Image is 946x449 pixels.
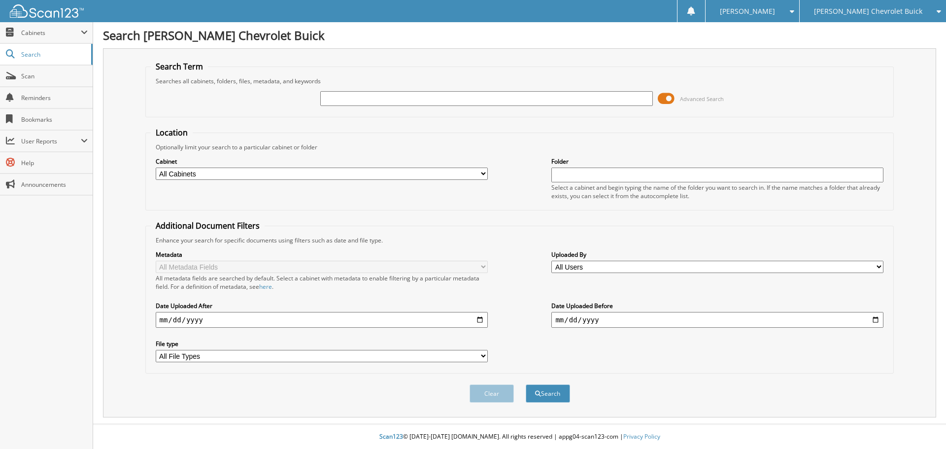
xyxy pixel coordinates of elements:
span: Announcements [21,180,88,189]
div: Searches all cabinets, folders, files, metadata, and keywords [151,77,889,85]
div: © [DATE]-[DATE] [DOMAIN_NAME]. All rights reserved | appg04-scan123-com | [93,425,946,449]
input: end [551,312,883,328]
button: Search [526,384,570,403]
span: Cabinets [21,29,81,37]
label: Date Uploaded Before [551,302,883,310]
legend: Location [151,127,193,138]
input: start [156,312,488,328]
label: Uploaded By [551,250,883,259]
a: here [259,282,272,291]
button: Clear [470,384,514,403]
label: File type [156,340,488,348]
span: Advanced Search [680,95,724,103]
span: Search [21,50,86,59]
label: Date Uploaded After [156,302,488,310]
span: Scan [21,72,88,80]
div: All metadata fields are searched by default. Select a cabinet with metadata to enable filtering b... [156,274,488,291]
label: Metadata [156,250,488,259]
span: [PERSON_NAME] Chevrolet Buick [814,8,922,14]
legend: Additional Document Filters [151,220,265,231]
span: Bookmarks [21,115,88,124]
img: scan123-logo-white.svg [10,4,84,18]
label: Cabinet [156,157,488,166]
label: Folder [551,157,883,166]
span: User Reports [21,137,81,145]
div: Optionally limit your search to a particular cabinet or folder [151,143,889,151]
span: Scan123 [379,432,403,441]
a: Privacy Policy [623,432,660,441]
div: Enhance your search for specific documents using filters such as date and file type. [151,236,889,244]
span: Help [21,159,88,167]
iframe: Chat Widget [897,402,946,449]
h1: Search [PERSON_NAME] Chevrolet Buick [103,27,936,43]
div: Select a cabinet and begin typing the name of the folder you want to search in. If the name match... [551,183,883,200]
span: [PERSON_NAME] [720,8,775,14]
legend: Search Term [151,61,208,72]
span: Reminders [21,94,88,102]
